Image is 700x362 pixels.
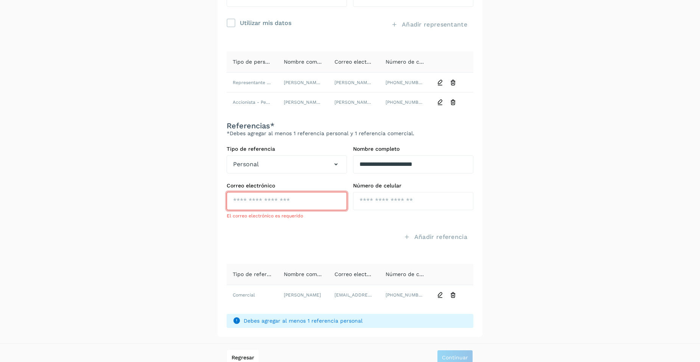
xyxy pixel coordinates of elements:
label: Número de celular [353,183,473,189]
span: Nombre completo [284,271,330,277]
td: [PERSON_NAME][EMAIL_ADDRESS][DOMAIN_NAME] [328,92,380,112]
td: [PHONE_NUMBER] [380,92,431,112]
span: Tipo de persona [233,59,275,65]
td: [EMAIL_ADDRESS][DOMAIN_NAME] [328,285,380,305]
td: [PHONE_NUMBER][DATE] [380,73,431,92]
span: Debes agregar al menos 1 referencia personal [244,317,467,325]
span: Número de celular [386,271,434,277]
span: Personal [233,160,259,169]
button: Añadir referencia [398,228,473,246]
span: El correo electrónico es requerido [227,213,303,218]
span: Número de celular [386,59,434,65]
td: [PERSON_NAME] [PERSON_NAME] [278,73,329,92]
span: Representante Legal [233,80,278,85]
span: Correo electrónico [334,271,383,277]
p: *Debes agregar al menos 1 referencia personal y 1 referencia comercial. [227,130,473,137]
td: [PERSON_NAME] [278,285,329,305]
span: Regresar [232,355,254,360]
h3: Referencias* [227,121,473,130]
span: Añadir representante [402,20,467,29]
span: Tipo de referencia [233,271,281,277]
label: Correo electrónico [227,183,347,189]
button: Añadir representante [385,16,473,33]
label: Nombre completo [353,146,473,152]
span: Añadir referencia [414,233,467,241]
label: Tipo de referencia [227,146,347,152]
span: Nombre completo [284,59,330,65]
span: Correo electrónico [334,59,383,65]
td: [PHONE_NUMBER] [380,285,431,305]
td: [PERSON_NAME][EMAIL_ADDRESS][DOMAIN_NAME] [328,73,380,92]
span: Comercial [233,292,255,298]
span: Continuar [442,355,468,360]
span: Accionista - Persona Física [233,100,292,105]
div: Utilizar mis datos [240,17,291,28]
td: [PERSON_NAME] [PERSON_NAME] [278,92,329,112]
